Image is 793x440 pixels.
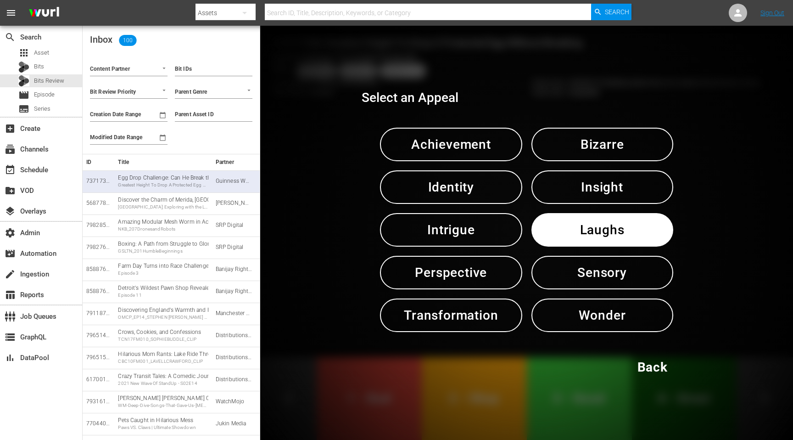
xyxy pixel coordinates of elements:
div: 79828528 [86,221,111,229]
div: SRP Digital [216,243,252,251]
button: Intrigue [380,213,522,247]
div: Banijay Rights Limited [216,265,252,273]
div: 85887659 [86,265,111,273]
div: Distributions Juste Pour Rire Inc. [216,354,252,361]
button: Insight [531,170,673,204]
button: Achievement [380,128,522,161]
div: NKB_207DronesandRobots [118,226,208,232]
span: menu [6,7,17,18]
span: Asset [18,47,29,58]
span: Achievement [404,133,498,156]
span: Insight [555,176,649,198]
span: Perspective [404,261,498,284]
span: DataPool [5,352,16,363]
span: Admin [5,227,16,238]
span: Bizarre [555,133,649,156]
button: Open [245,86,253,95]
span: Transformation [404,304,498,327]
span: Series [34,104,50,113]
span: Reports [5,289,16,300]
h2: Inbox [90,33,140,48]
div: CBC10FM001_LAVELLCRAWFORD_CLIP [118,358,208,365]
div: Crazy Transit Tales: A Comedic Journey [118,372,208,387]
div: Banijay Rights Limited [216,288,252,295]
div: Janson Media [216,199,252,207]
button: Perspective [380,256,522,289]
span: Back [637,356,668,378]
span: Ingestion [5,269,16,280]
div: Egg Drop Challenge: Can He Break the Record? [118,174,208,188]
div: Episode 3 [118,270,208,276]
span: search [5,32,16,43]
span: Job Queues [5,311,16,322]
div: Jukin Media [216,420,252,428]
div: 56877870 [86,199,111,207]
div: 61700169 [86,376,111,384]
span: Laughs [555,219,649,241]
div: 79827611 [86,243,111,251]
div: Episode 11 [118,292,208,299]
button: Wonder [531,299,673,332]
div: Farm Day Turns into Race Challenge! [118,262,208,276]
div: TCN17FM010_SOPHIEBUDDLE_CLIP [118,336,208,343]
div: Distributions Juste Pour Rire Inc. [216,332,252,339]
div: Bits Review [18,75,29,86]
div: WatchMojo [216,398,252,406]
span: Intrigue [404,219,498,241]
input: Content Partner [90,64,142,76]
div: Paws VS. Claws | Ultimate Showdown [118,424,208,431]
div: SRP Digital [216,221,252,229]
button: Back [614,350,692,384]
span: Automation [5,248,16,259]
span: GraphQL [5,332,16,343]
div: 79651410 [86,332,111,339]
span: 100 [119,37,136,44]
button: Transformation [380,299,522,332]
div: OMCP_EP14_STEPHEN [PERSON_NAME] MORENO_VODCAST [118,314,208,321]
span: Asset [34,48,49,57]
div: 77044098 [86,420,111,428]
span: Create [5,123,16,134]
div: Manchester City Football Club Limited [216,310,252,317]
button: Open [160,86,168,95]
button: Laughs [531,213,673,247]
div: Guinness World Records [216,177,252,185]
div: Crows, Cookies, and Confessions [118,328,208,343]
a: Sign Out [760,9,784,17]
div: Boxing: A Path from Struggle to Glory [118,240,208,254]
div: Detroit's Wildest Pawn Shop Revealed! [118,284,208,299]
span: Episode [18,90,29,101]
div: 79651584 [86,354,111,361]
button: Sensory [531,256,673,289]
span: Overlays [5,206,16,217]
button: Search [591,4,631,20]
span: VOD [5,185,16,196]
div: Discover the Charm of Merida, Yucatan! [118,196,208,210]
button: Bizarre [531,128,673,161]
span: Episode [34,90,55,99]
div: Bits [18,62,29,73]
div: Pets Caught in Hilarious Mess [118,417,208,431]
span: Series [18,103,29,114]
span: Bits Review [34,76,64,85]
div: Sweeney Todd's Chilling Epiphany Unleashed [118,395,208,409]
div: Greatest Height To Drop A Protected Egg Without Breaking [118,182,208,188]
div: 85887637 [86,288,111,295]
div: 2021 New Wave Of StandUp - S02E14 [118,380,208,387]
span: Channels [5,144,16,155]
div: 79316114 [86,398,111,406]
img: ans4CAIJ8jUAAAAAAAAAAAAAAAAAAAAAAAAgQb4GAAAAAAAAAAAAAAAAAAAAAAAAJMjXAAAAAAAAAAAAAAAAAAAAAAAAgAT5G... [22,2,66,24]
div: 73717396 [86,177,111,185]
button: Identity [380,170,522,204]
div: Amazing Modular Mesh Worm in Action [118,218,208,232]
div: Discovering England's Warmth and Friendliness [118,306,208,321]
div: [GEOGRAPHIC_DATA]: Exploring with the Locals [118,204,208,210]
th: Partner [212,154,260,170]
span: Sensory [555,261,649,284]
div: 79118733 [86,310,111,317]
div: Distributions Juste Pour Rire Inc. [216,376,252,384]
th: ID [83,154,114,170]
span: Wonder [555,304,649,327]
div: WM-Deep-Dive-Songs-That-Gave-Us-[MEDICAL_DATA]-_Dive116_J5K1B5_VIDEO.mp4 [118,402,208,409]
span: Identity [404,176,498,198]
